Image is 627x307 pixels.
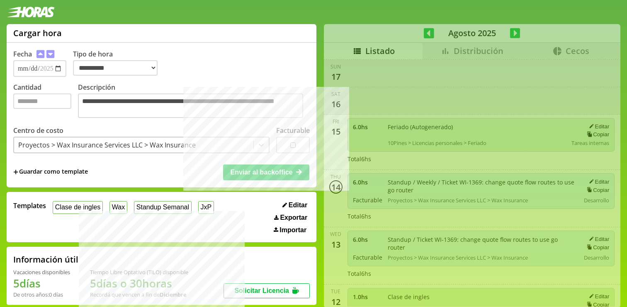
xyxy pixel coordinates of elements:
label: Descripción [78,83,310,120]
button: Exportar [272,214,310,222]
button: Editar [280,201,310,209]
span: +Guardar como template [13,167,88,177]
b: Diciembre [160,291,186,298]
button: Clase de ingles [53,201,103,214]
span: Enviar al backoffice [230,169,292,176]
button: Enviar al backoffice [223,165,309,180]
button: Wax [109,201,127,214]
h1: 5 días [13,276,70,291]
label: Fecha [13,49,32,59]
div: Vacaciones disponibles [13,268,70,276]
label: Centro de costo [13,126,63,135]
span: Importar [279,226,306,234]
span: Exportar [280,214,307,221]
span: Templates [13,201,46,210]
span: Solicitar Licencia [234,287,289,294]
span: Editar [289,201,307,209]
div: Tiempo Libre Optativo (TiLO) disponible [90,268,188,276]
div: De otros años: 0 días [13,291,70,298]
input: Cantidad [13,93,71,109]
textarea: Descripción [78,93,303,118]
select: Tipo de hora [73,60,158,76]
div: Proyectos > Wax Insurance Services LLC > Wax Insurance [18,140,196,150]
img: logotipo [7,7,55,17]
h1: 5 días o 30 horas [90,276,188,291]
button: JxP [198,201,214,214]
h2: Información útil [13,254,78,265]
label: Tipo de hora [73,49,164,77]
button: Solicitar Licencia [224,283,310,298]
div: Recordá que vencen a fin de [90,291,188,298]
button: Standup Semanal [134,201,192,214]
h1: Cargar hora [13,27,62,39]
label: Facturable [276,126,310,135]
label: Cantidad [13,83,78,120]
span: + [13,167,18,177]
